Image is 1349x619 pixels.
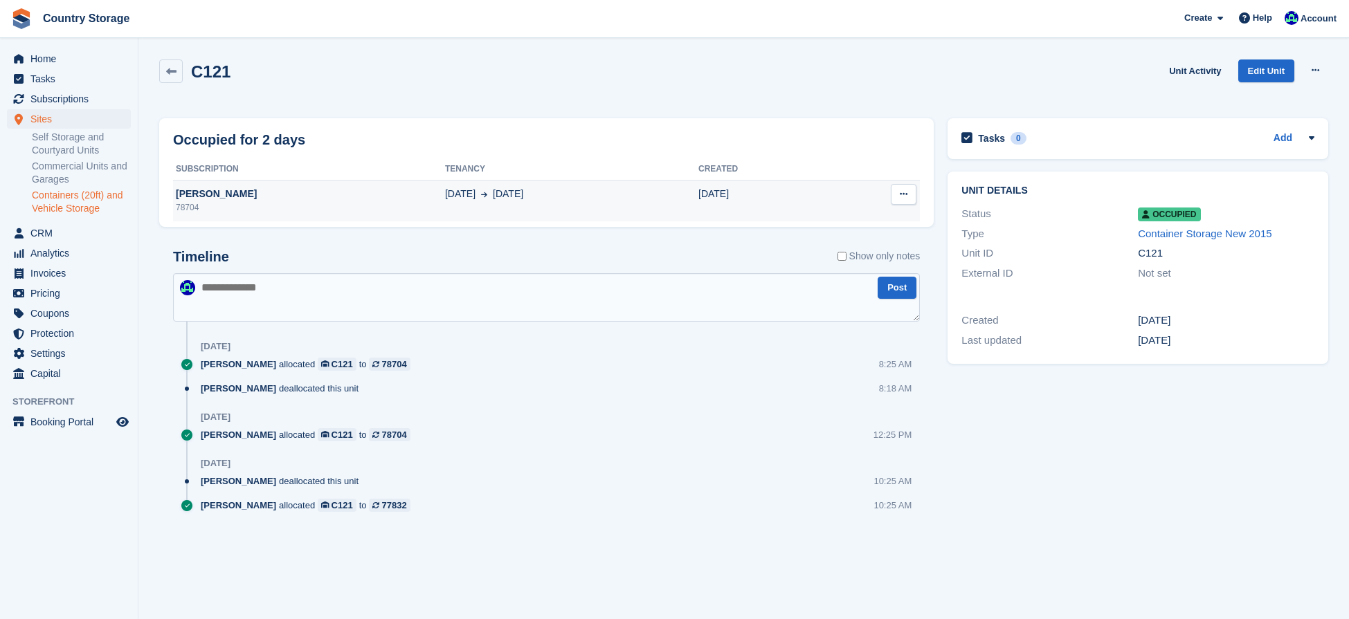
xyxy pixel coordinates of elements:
a: Containers (20ft) and Vehicle Storage [32,189,131,215]
div: Status [961,206,1138,222]
a: Edit Unit [1238,59,1294,82]
div: External ID [961,266,1138,281]
div: Created [961,313,1138,329]
input: Show only notes [838,249,846,264]
span: Capital [30,364,114,383]
span: Create [1184,11,1212,25]
a: Commercial Units and Garages [32,160,131,186]
a: menu [7,69,131,89]
a: 78704 [369,428,410,441]
a: menu [7,264,131,283]
div: 8:25 AM [879,358,912,371]
span: [PERSON_NAME] [201,499,276,512]
div: 78704 [381,358,406,371]
button: Post [878,277,916,299]
img: stora-icon-8386f47178a22dfd0bd8f6a31ec36ba5ce8667c1dd55bd0f319d3a0aa187defe.svg [11,8,32,29]
span: [PERSON_NAME] [201,474,276,488]
div: Type [961,226,1138,242]
a: menu [7,243,131,263]
span: Booking Portal [30,412,114,432]
span: Protection [30,324,114,343]
img: Alison Dalnas [180,280,195,295]
div: Not set [1138,266,1314,281]
div: [DATE] [1138,333,1314,349]
div: C121 [332,358,353,371]
div: 10:25 AM [873,474,912,488]
div: deallocated this unit [201,382,365,395]
a: menu [7,89,131,109]
th: Created [698,158,826,181]
div: Unit ID [961,246,1138,261]
div: 10:25 AM [873,499,912,512]
span: [PERSON_NAME] [201,358,276,371]
a: menu [7,223,131,243]
span: Coupons [30,304,114,323]
span: Tasks [30,69,114,89]
div: 78704 [381,428,406,441]
span: Settings [30,344,114,363]
a: menu [7,324,131,343]
span: [DATE] [445,187,476,201]
span: Invoices [30,264,114,283]
div: 78704 [173,201,445,214]
a: Country Storage [37,7,135,30]
div: Last updated [961,333,1138,349]
h2: Timeline [173,249,229,265]
a: 78704 [369,358,410,371]
div: 0 [1011,132,1026,145]
th: Subscription [173,158,445,181]
span: Sites [30,109,114,129]
h2: Tasks [978,132,1005,145]
span: CRM [30,223,114,243]
div: [DATE] [201,341,230,352]
td: [DATE] [698,180,826,221]
div: 12:25 PM [873,428,912,441]
h2: Occupied for 2 days [173,129,305,150]
a: C121 [318,358,356,371]
a: Preview store [114,414,131,430]
span: Subscriptions [30,89,114,109]
a: 77832 [369,499,410,512]
a: menu [7,284,131,303]
span: Pricing [30,284,114,303]
div: [DATE] [201,412,230,423]
a: menu [7,344,131,363]
a: Self Storage and Courtyard Units [32,131,131,157]
span: [PERSON_NAME] [201,428,276,441]
div: 8:18 AM [879,382,912,395]
a: menu [7,109,131,129]
div: allocated to [201,358,417,371]
div: 77832 [381,499,406,512]
a: C121 [318,499,356,512]
a: menu [7,304,131,323]
div: allocated to [201,428,417,441]
span: Account [1301,12,1337,26]
div: deallocated this unit [201,474,365,488]
div: C121 [1138,246,1314,261]
a: menu [7,49,131,68]
span: Occupied [1138,207,1200,221]
div: C121 [332,499,353,512]
div: [DATE] [1138,313,1314,329]
h2: Unit details [961,185,1314,196]
a: menu [7,364,131,383]
span: Home [30,49,114,68]
span: Help [1253,11,1272,25]
a: Unit Activity [1164,59,1226,82]
th: Tenancy [445,158,698,181]
img: Alison Dalnas [1285,11,1298,25]
span: [PERSON_NAME] [201,382,276,395]
span: Storefront [12,395,138,409]
span: Analytics [30,243,114,263]
div: [PERSON_NAME] [173,187,445,201]
a: Add [1274,131,1292,147]
a: Container Storage New 2015 [1138,228,1271,239]
a: C121 [318,428,356,441]
div: C121 [332,428,353,441]
label: Show only notes [838,249,921,264]
div: allocated to [201,499,417,512]
a: menu [7,412,131,432]
h2: C121 [191,62,230,81]
div: [DATE] [201,458,230,469]
span: [DATE] [493,187,523,201]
